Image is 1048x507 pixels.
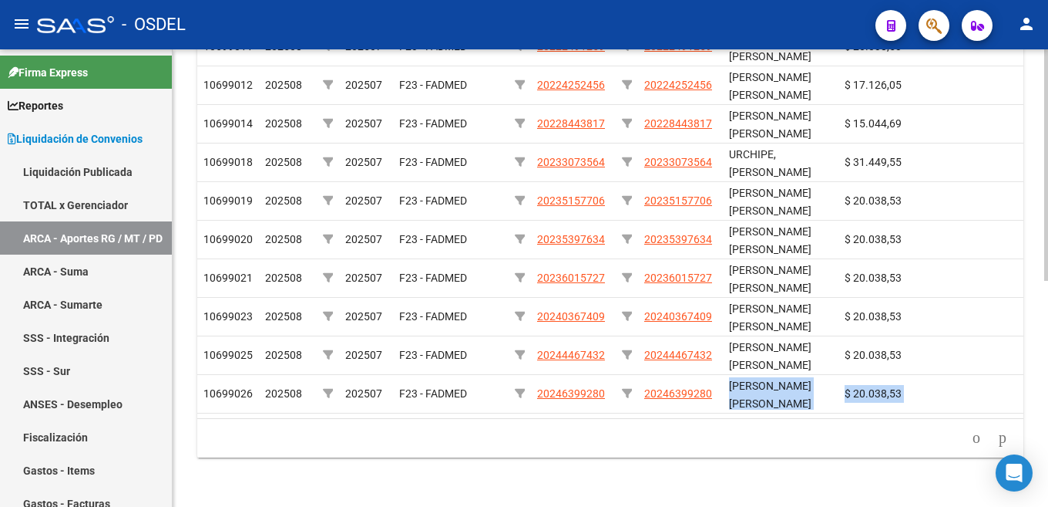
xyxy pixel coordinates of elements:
span: 20233073564 [537,156,605,168]
span: 10699023 [203,310,253,323]
span: $ 20.038,53 [845,387,902,400]
span: Liquidación de Convenios [8,130,143,147]
span: 10699025 [203,349,253,361]
span: 202508 [265,233,302,245]
span: $ 20.038,53 [845,272,902,284]
span: - OSDEL [122,8,186,42]
span: 202507 [345,349,382,361]
span: 202508 [265,79,302,91]
span: [PERSON_NAME] [PERSON_NAME] [729,187,811,217]
span: [PERSON_NAME] [PERSON_NAME] [729,341,811,371]
span: 202508 [265,349,302,361]
span: 202507 [345,310,382,323]
span: Firma Express [8,64,88,81]
span: URCHIPE, [PERSON_NAME] [729,148,811,178]
div: Open Intercom Messenger [996,455,1033,492]
span: 20235157706 [644,194,712,207]
span: F23 - FADMED [399,310,467,323]
span: 202508 [265,387,302,400]
span: $ 20.038,53 [845,194,902,207]
span: 202507 [345,194,382,207]
span: 10699026 [203,387,253,400]
span: 202507 [345,117,382,130]
span: F23 - FADMED [399,194,467,207]
span: $ 15.044,69 [845,117,902,130]
span: 20228443817 [537,117,605,130]
span: $ 17.126,05 [845,79,902,91]
span: 20246399280 [537,387,605,400]
span: 20240367409 [537,310,605,323]
span: 202507 [345,233,382,245]
span: 20235157706 [537,194,605,207]
span: F23 - FADMED [399,156,467,168]
span: 202508 [265,117,302,130]
span: 202507 [345,272,382,284]
span: $ 20.038,53 [845,310,902,323]
span: [PERSON_NAME] [PERSON_NAME] [729,303,811,333]
span: [PERSON_NAME] [PERSON_NAME] [729,264,811,294]
span: 10699021 [203,272,253,284]
span: 20228443817 [644,117,712,130]
span: F23 - FADMED [399,349,467,361]
span: 10699018 [203,156,253,168]
a: go to next page [992,430,1013,447]
span: F23 - FADMED [399,387,467,400]
span: 20235397634 [644,233,712,245]
span: F23 - FADMED [399,117,467,130]
span: 202508 [265,272,302,284]
mat-icon: person [1017,15,1036,33]
span: 202508 [265,194,302,207]
span: [PERSON_NAME] [PERSON_NAME] [729,71,811,101]
span: 20244467432 [644,349,712,361]
span: F23 - FADMED [399,79,467,91]
span: F23 - FADMED [399,272,467,284]
span: F23 - FADMED [399,233,467,245]
a: go to previous page [966,430,987,447]
span: 20240367409 [644,310,712,323]
span: 10699012 [203,79,253,91]
span: 202508 [265,310,302,323]
span: 10699019 [203,194,253,207]
span: 20236015727 [644,272,712,284]
span: 202507 [345,79,382,91]
span: $ 20.038,53 [845,233,902,245]
mat-icon: menu [12,15,31,33]
span: [PERSON_NAME] [PERSON_NAME] [729,225,811,255]
span: $ 20.038,53 [845,349,902,361]
span: 20235397634 [537,233,605,245]
span: 10699014 [203,117,253,130]
span: 20236015727 [537,272,605,284]
span: 202507 [345,156,382,168]
span: [PERSON_NAME] [PERSON_NAME] [729,380,811,410]
span: 202507 [345,387,382,400]
span: 20233073564 [644,156,712,168]
span: $ 31.449,55 [845,156,902,168]
span: [PERSON_NAME] [PERSON_NAME] [729,110,811,140]
span: 202508 [265,156,302,168]
span: 10699020 [203,233,253,245]
span: 20224252456 [644,79,712,91]
span: Reportes [8,97,63,114]
span: 20224252456 [537,79,605,91]
span: 20246399280 [644,387,712,400]
span: 20244467432 [537,349,605,361]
